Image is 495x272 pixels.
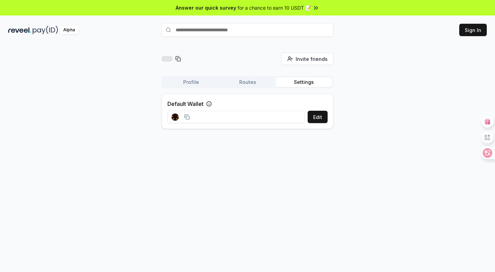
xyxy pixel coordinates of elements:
label: Default Wallet [167,100,203,108]
button: Settings [276,77,332,87]
button: Routes [219,77,276,87]
img: reveel_dark [8,26,31,34]
span: Invite friends [296,55,328,63]
div: Alpha [59,26,79,34]
button: Invite friends [282,53,333,65]
button: Edit [308,111,328,123]
span: for a chance to earn 10 USDT 📝 [238,4,311,11]
button: Sign In [459,24,487,36]
img: pay_id [33,26,58,34]
span: Answer our quick survey [176,4,236,11]
button: Profile [163,77,219,87]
